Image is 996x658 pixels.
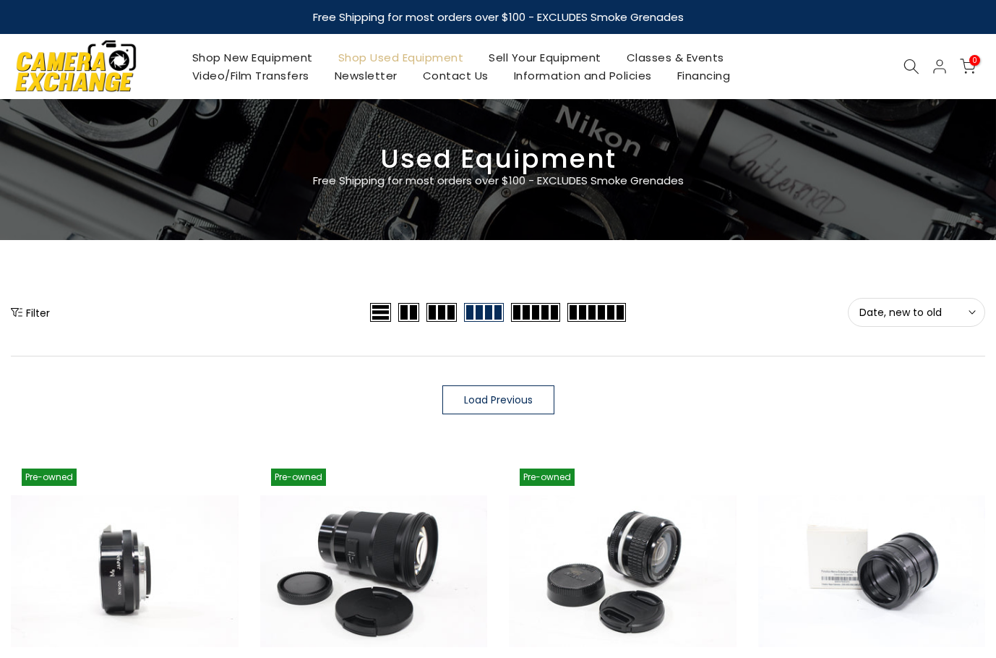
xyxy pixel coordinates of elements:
a: 0 [960,59,976,74]
span: Date, new to old [859,306,974,319]
span: Load Previous [464,395,533,405]
strong: Free Shipping for most orders over $100 - EXCLUDES Smoke Grenades [313,9,684,25]
a: Newsletter [322,67,410,85]
a: Video/Film Transfers [179,67,322,85]
a: Financing [664,67,743,85]
a: Classes & Events [614,48,737,67]
p: Free Shipping for most orders over $100 - EXCLUDES Smoke Grenades [227,172,769,189]
button: Date, new to old [848,298,985,327]
a: Shop New Equipment [179,48,325,67]
a: Contact Us [410,67,501,85]
span: 0 [969,55,980,66]
a: Shop Used Equipment [325,48,476,67]
a: Sell Your Equipment [476,48,614,67]
h3: Used Equipment [11,150,985,168]
a: Load Previous [442,385,554,414]
a: Information and Policies [501,67,664,85]
button: Show filters [11,305,50,320]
